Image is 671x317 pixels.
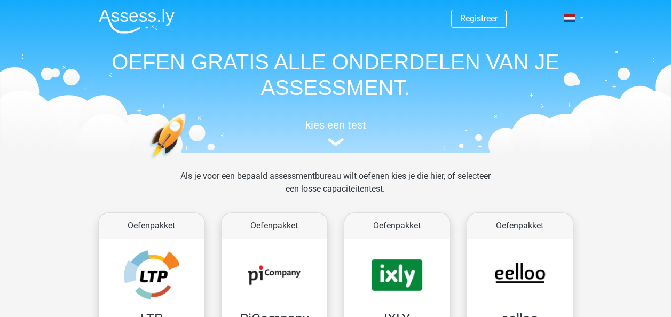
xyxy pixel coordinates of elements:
[460,13,498,23] a: Registreer
[90,118,581,147] a: kies een test
[90,49,581,100] h1: OEFEN GRATIS ALLE ONDERDELEN VAN JE ASSESSMENT.
[328,138,344,146] img: assessment
[90,118,581,131] h5: kies een test
[99,9,175,34] img: Assessly
[172,170,499,208] div: Als je voor een bepaald assessmentbureau wilt oefenen kies je die hier, of selecteer een losse ca...
[149,113,227,210] img: oefenen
